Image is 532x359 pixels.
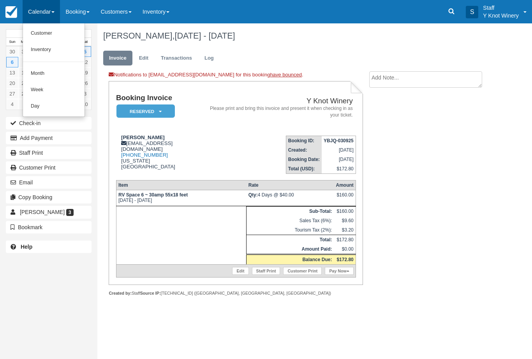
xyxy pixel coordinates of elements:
[23,42,85,58] a: Inventory
[23,82,85,98] a: Week
[23,65,85,82] a: Month
[23,98,85,115] a: Day
[23,25,85,42] a: Customer
[23,23,85,117] ul: Calendar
